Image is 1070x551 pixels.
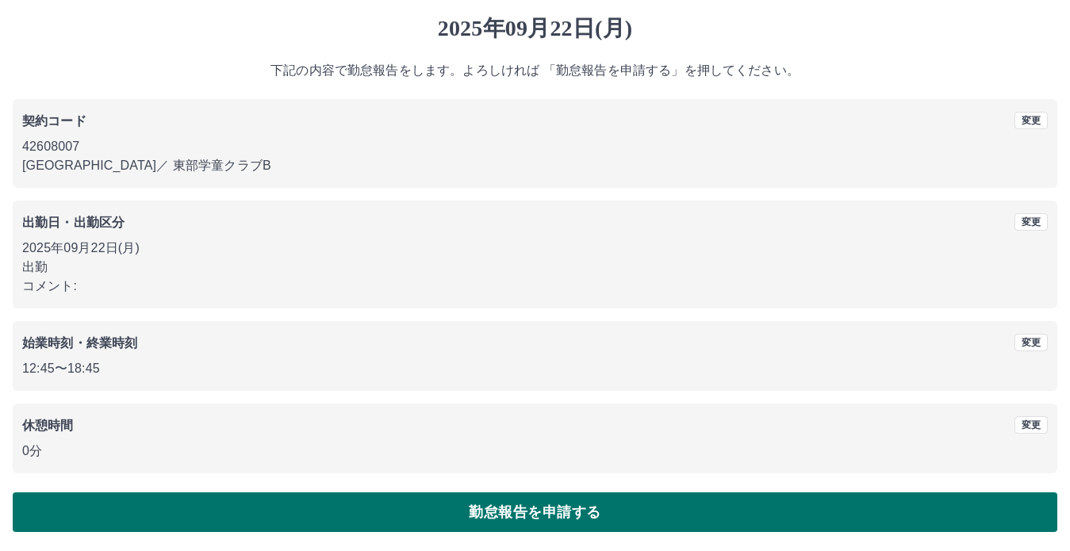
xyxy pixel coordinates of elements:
[1014,213,1048,231] button: 変更
[22,442,1048,461] p: 0分
[22,277,1048,296] p: コメント:
[22,156,1048,175] p: [GEOGRAPHIC_DATA] ／ 東部学童クラブB
[22,114,86,128] b: 契約コード
[1014,334,1048,351] button: 変更
[13,492,1057,532] button: 勤怠報告を申請する
[22,336,137,350] b: 始業時刻・終業時刻
[1014,112,1048,129] button: 変更
[22,137,1048,156] p: 42608007
[13,15,1057,42] h1: 2025年09月22日(月)
[22,258,1048,277] p: 出勤
[1014,416,1048,434] button: 変更
[22,359,1048,378] p: 12:45 〜 18:45
[22,419,74,432] b: 休憩時間
[13,61,1057,80] p: 下記の内容で勤怠報告をします。よろしければ 「勤怠報告を申請する」を押してください。
[22,239,1048,258] p: 2025年09月22日(月)
[22,216,125,229] b: 出勤日・出勤区分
